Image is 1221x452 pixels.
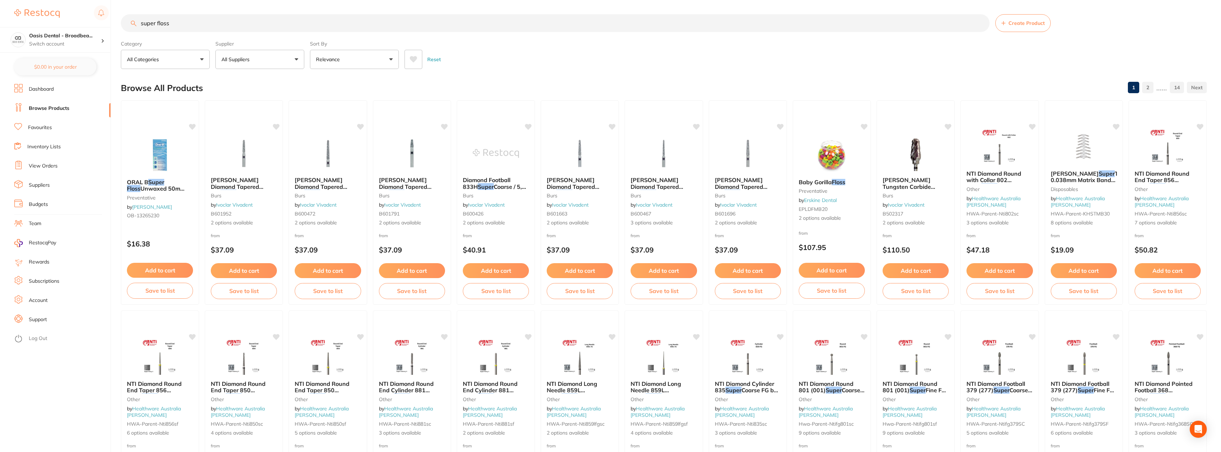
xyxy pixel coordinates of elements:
[1128,80,1139,95] a: 1
[295,219,361,227] span: 2 options available
[137,339,183,375] img: NTI Diamond Round End Taper 856 (198) Super Fine FG bur 10/Pk
[211,397,277,402] small: other
[121,41,210,47] label: Category
[1051,195,1105,208] span: by
[995,14,1051,32] button: Create Product
[715,190,779,203] span: Coarse 847RH / 5
[966,387,1032,400] span: Coarse FG bur 10/Pk
[463,283,529,299] button: Save to list
[305,339,351,375] img: NTI Diamond Round End Taper 850 (199) Super Fine FG bur 10/Pk
[384,202,421,208] a: Ivoclar Vivadent
[473,135,519,171] img: Diamond Football 833H Super Coarse / 5, Meisinger
[994,387,1010,394] em: Super
[966,246,1033,254] p: $47.18
[216,202,253,208] a: Ivoclar Vivadent
[1135,263,1201,278] button: Add to cart
[724,190,740,197] em: Super
[547,263,613,278] button: Add to cart
[310,41,399,47] label: Sort By
[463,381,529,394] b: NTI Diamond Round End Cylinder 881 (141) Super Fine FG bur 10/Pk
[557,339,603,375] img: NTI Diamond Long Needle 859L (167) Super Coarse FG bur 10/Pk
[1099,170,1115,177] em: Super
[799,243,865,251] p: $107.95
[547,233,556,238] span: from
[715,233,724,238] span: from
[631,177,697,190] b: Meisinger Diamond Tapered Bur Super Coarse 850H / 5
[631,393,692,407] span: Fine FG bur 10/Pk
[463,233,472,238] span: from
[211,176,263,197] span: [PERSON_NAME] Diamond Tapered Bur
[966,381,1033,394] b: NTI Diamond Football 379 (277) Super Coarse FG bur 10/Pk
[127,240,193,248] p: $16.38
[832,179,845,186] em: Floss
[966,405,1021,418] a: Healthware Australia [PERSON_NAME]
[715,397,781,402] small: other
[29,105,69,112] a: Browse Products
[394,393,410,400] em: Super
[799,381,865,394] b: NTI Diamond Round 801 (001) Super Coarse FG bur 10/Pk
[127,179,148,186] span: ORAL B
[883,177,949,190] b: Meisinger Tungsten Carbide Cutter HM 79SX Super Coarse / 2
[127,56,162,63] p: All Categories
[1135,405,1189,418] a: Healthware Australia [PERSON_NAME]
[1135,170,1201,184] b: NTI Diamond Round End Taper 856 (198) Super Coarse FG bur 10/Pk
[127,195,193,201] small: preventative
[715,219,781,227] span: 2 options available
[883,381,949,394] b: NTI Diamond Round 801 (001) Super Fine FG bur 10/Pk
[631,405,685,418] a: Healthware Australia [PERSON_NAME]
[799,215,865,222] span: 2 options available
[888,202,925,208] a: Ivoclar Vivadent
[127,397,193,402] small: other
[14,58,96,75] button: $0.00 in your order
[547,283,613,299] button: Save to list
[809,339,855,375] img: NTI Diamond Round 801 (001) Super Coarse FG bur 10/Pk
[127,283,193,298] button: Save to list
[211,177,277,190] b: Meisinger Diamond Tapered Bur Super Coarse 849H / 5
[379,246,445,254] p: $37.09
[966,263,1033,278] button: Add to cart
[389,339,435,375] img: NTI Diamond Round End Cylinder 881 (141) Super Coarse FG bur 10/Pk
[379,405,433,418] a: Healthware Australia [PERSON_NAME]
[463,397,529,402] small: other
[127,405,181,418] a: Healthware Australia [PERSON_NAME]
[883,219,949,227] span: 2 options available
[826,387,842,394] em: Super
[547,211,567,217] span: B601663
[1145,339,1191,375] img: NTI Diamond Pointed Football 368 (257) Super Coarse FG bur 10/Pk
[547,193,613,198] small: burs
[295,381,361,394] b: NTI Diamond Round End Taper 850 (199) Super Fine FG bur 10/Pk
[641,135,687,171] img: Meisinger Diamond Tapered Bur Super Coarse 850H / 5
[1061,129,1107,165] img: Kerr Hawe Super Thin 0.038mm Matrix Bands 30/Pk
[547,176,599,197] span: [PERSON_NAME] Diamond Tapered Bur
[976,339,1023,375] img: NTI Diamond Football 379 (277) Super Coarse FG bur 10/Pk
[1135,195,1189,208] a: Healthware Australia [PERSON_NAME]
[211,263,277,278] button: Add to cart
[211,405,265,418] a: Healthware Australia [PERSON_NAME]
[211,283,277,299] button: Save to list
[1135,211,1187,217] span: HWA-parent-nti856sc
[715,263,781,278] button: Add to cart
[557,135,603,171] img: Meisinger Diamond Tapered Bur Super Coarse 856H / 5
[799,179,832,186] span: Baby Gorilla
[295,380,349,400] span: NTI Diamond Round End Taper 850 (199)
[883,283,949,299] button: Save to list
[799,197,837,203] span: by
[556,190,572,197] em: Super
[883,176,935,203] span: [PERSON_NAME] Tungsten Carbide Cutter HM 79SX
[720,202,757,208] a: Ivoclar Vivadent
[1135,246,1201,254] p: $50.82
[295,263,361,278] button: Add to cart
[211,193,277,198] small: burs
[725,135,771,171] img: Meisinger Diamond Tapered Bur Super Coarse 847RH / 5
[631,283,697,299] button: Save to list
[547,177,613,190] b: Meisinger Diamond Tapered Bur Super Coarse 856H / 5
[1135,195,1189,208] span: by
[799,387,864,400] span: Coarse FG bur 10/Pk
[883,263,949,278] button: Add to cart
[1135,381,1201,394] b: NTI Diamond Pointed Football 368 (257) Super Coarse FG bur 10/Pk
[1135,233,1144,238] span: from
[379,233,388,238] span: from
[547,190,610,203] span: Coarse 856H / 5
[211,190,274,203] span: Coarse 849H / 5
[305,135,351,171] img: Meisinger Diamond Tapered Bur Super Coarse 852H / 5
